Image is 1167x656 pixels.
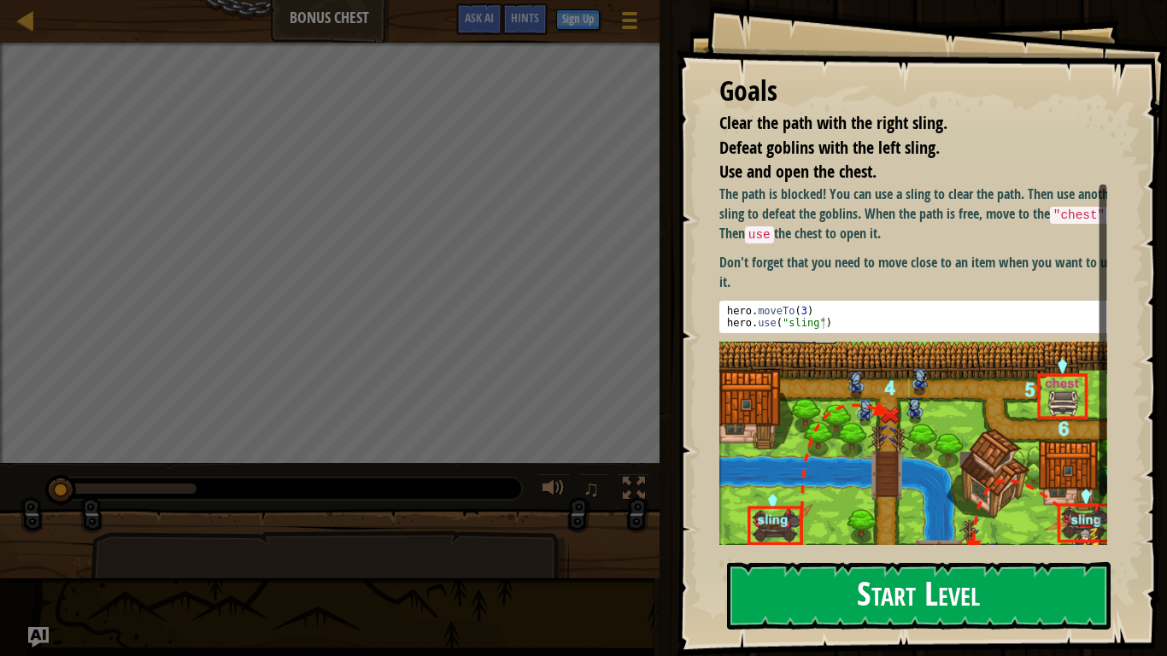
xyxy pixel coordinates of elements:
[583,476,600,501] span: ♫
[719,111,947,134] span: Clear the path with the right sling.
[456,3,502,35] button: Ask AI
[719,342,1120,589] img: M7l6a
[1050,207,1108,224] code: "chest"
[698,160,1103,184] li: Use and open the chest.
[719,160,877,183] span: Use and open the chest.
[745,226,774,243] code: use
[511,9,539,26] span: Hints
[719,184,1120,244] p: The path is blocked! You can use a sling to clear the path. Then use another sling to defeat the ...
[719,253,1120,292] p: Don't forget that you need to move close to an item when you want to use it.
[28,627,49,647] button: Ask AI
[465,9,494,26] span: Ask AI
[537,473,571,508] button: Adjust volume
[698,111,1103,136] li: Clear the path with the right sling.
[556,9,600,30] button: Sign Up
[719,72,1107,111] div: Goals
[698,136,1103,161] li: Defeat goblins with the left sling.
[719,136,940,159] span: Defeat goblins with the left sling.
[617,473,651,508] button: Toggle fullscreen
[579,473,608,508] button: ♫
[608,3,651,44] button: Show game menu
[727,562,1111,630] button: Start Level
